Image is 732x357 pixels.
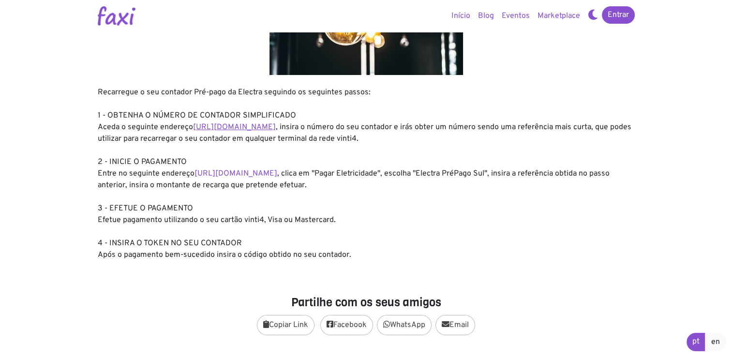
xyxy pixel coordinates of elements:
[98,296,635,310] h4: Partilhe com os seus amigos
[534,6,584,26] a: Marketplace
[98,87,635,261] div: Recarregue o seu contador Pré-pago da Electra seguindo os seguintes passos: 1 - OBTENHA O NÚMERO ...
[705,333,726,351] a: en
[435,315,475,335] a: Email
[98,6,135,26] img: Logotipo Faxi Online
[498,6,534,26] a: Eventos
[474,6,498,26] a: Blog
[377,315,432,335] a: WhatsApp
[687,333,705,351] a: pt
[194,169,277,178] a: [URL][DOMAIN_NAME]
[257,315,314,335] button: Copiar Link
[448,6,474,26] a: Início
[193,122,276,132] a: [URL][DOMAIN_NAME]
[320,315,373,335] a: Facebook
[602,6,635,24] a: Entrar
